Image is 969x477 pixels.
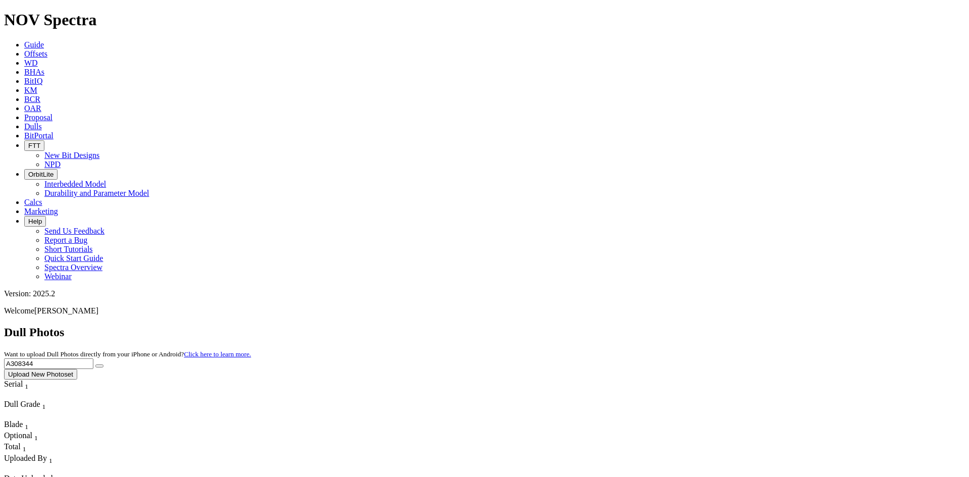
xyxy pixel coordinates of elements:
[4,431,39,442] div: Sort None
[44,236,87,244] a: Report a Bug
[4,380,47,400] div: Sort None
[4,442,21,451] span: Total
[4,358,93,369] input: Search Serial Number
[44,227,104,235] a: Send Us Feedback
[4,454,99,465] div: Uploaded By Sort None
[4,465,99,474] div: Column Menu
[24,207,58,216] a: Marketing
[25,423,28,431] sub: 1
[4,420,39,431] div: Sort None
[4,431,32,440] span: Optional
[44,160,61,169] a: NPD
[24,104,41,113] a: OAR
[24,77,42,85] a: BitIQ
[4,400,40,408] span: Dull Grade
[34,431,38,440] span: Sort None
[4,391,47,400] div: Column Menu
[24,113,52,122] a: Proposal
[24,122,42,131] a: Dulls
[184,350,251,358] a: Click here to learn more.
[25,383,28,390] sub: 1
[4,400,75,411] div: Dull Grade Sort None
[4,442,39,453] div: Total Sort None
[4,454,99,474] div: Sort None
[44,245,93,253] a: Short Tutorials
[4,306,965,315] p: Welcome
[24,216,46,227] button: Help
[42,403,46,410] sub: 1
[24,140,44,151] button: FTT
[44,272,72,281] a: Webinar
[23,442,26,451] span: Sort None
[24,68,44,76] a: BHAs
[34,434,38,442] sub: 1
[4,326,965,339] h2: Dull Photos
[44,189,149,197] a: Durability and Parameter Model
[24,198,42,206] a: Calcs
[4,380,47,391] div: Serial Sort None
[24,169,58,180] button: OrbitLite
[4,400,75,420] div: Sort None
[44,254,103,262] a: Quick Start Guide
[4,431,39,442] div: Optional Sort None
[49,457,52,464] sub: 1
[4,11,965,29] h1: NOV Spectra
[4,380,23,388] span: Serial
[34,306,98,315] span: [PERSON_NAME]
[28,218,42,225] span: Help
[4,454,47,462] span: Uploaded By
[4,420,23,429] span: Blade
[24,59,38,67] a: WD
[44,151,99,160] a: New Bit Designs
[25,420,28,429] span: Sort None
[28,171,53,178] span: OrbitLite
[24,131,53,140] a: BitPortal
[42,400,46,408] span: Sort None
[4,442,39,453] div: Sort None
[24,86,37,94] a: KM
[28,142,40,149] span: FTT
[44,263,102,272] a: Spectra Overview
[25,380,28,388] span: Sort None
[23,446,26,453] sub: 1
[4,350,251,358] small: Want to upload Dull Photos directly from your iPhone or Android?
[4,289,965,298] div: Version: 2025.2
[4,411,75,420] div: Column Menu
[4,369,77,380] button: Upload New Photoset
[24,95,40,103] a: BCR
[24,49,47,58] a: Offsets
[4,420,39,431] div: Blade Sort None
[49,454,52,462] span: Sort None
[44,180,106,188] a: Interbedded Model
[24,40,44,49] a: Guide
